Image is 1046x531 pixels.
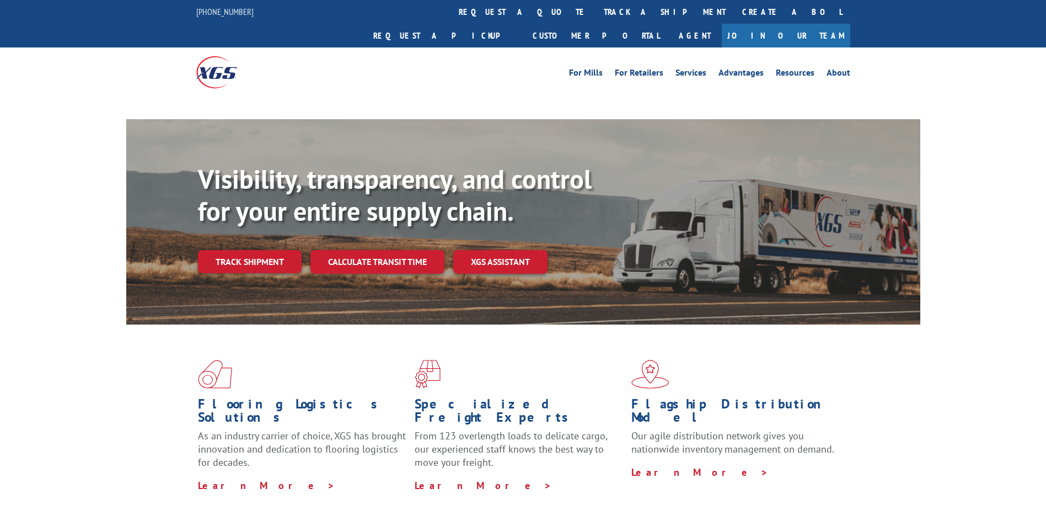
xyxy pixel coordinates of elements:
a: For Retailers [615,68,663,81]
a: Track shipment [198,250,302,273]
a: Agent [668,24,722,47]
a: Learn More > [631,466,769,479]
a: [PHONE_NUMBER] [196,6,254,17]
img: xgs-icon-flagship-distribution-model-red [631,360,669,389]
p: From 123 overlength loads to delicate cargo, our experienced staff knows the best way to move you... [415,429,623,479]
h1: Specialized Freight Experts [415,397,623,429]
a: XGS ASSISTANT [453,250,548,274]
a: Customer Portal [524,24,668,47]
img: xgs-icon-total-supply-chain-intelligence-red [198,360,232,389]
a: About [827,68,850,81]
b: Visibility, transparency, and control for your entire supply chain. [198,162,592,228]
span: As an industry carrier of choice, XGS has brought innovation and dedication to flooring logistics... [198,429,406,469]
img: xgs-icon-focused-on-flooring-red [415,360,441,389]
span: Our agile distribution network gives you nationwide inventory management on demand. [631,429,834,455]
a: Advantages [718,68,764,81]
a: Join Our Team [722,24,850,47]
a: Calculate transit time [310,250,444,274]
a: Learn More > [198,479,335,492]
a: Resources [776,68,814,81]
a: For Mills [569,68,603,81]
h1: Flooring Logistics Solutions [198,397,406,429]
a: Learn More > [415,479,552,492]
a: Services [675,68,706,81]
a: Request a pickup [365,24,524,47]
h1: Flagship Distribution Model [631,397,840,429]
